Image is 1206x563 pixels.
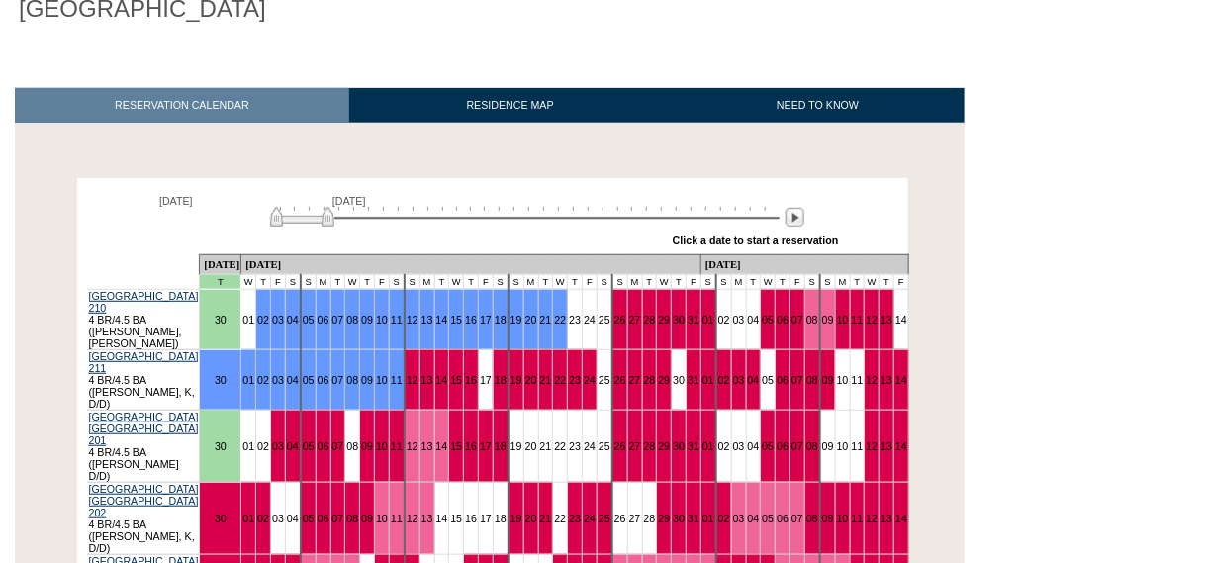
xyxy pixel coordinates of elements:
td: F [479,274,494,289]
a: 25 [599,513,610,524]
td: T [850,274,865,289]
td: 17 [479,349,494,410]
td: S [716,274,731,289]
a: 11 [391,440,403,452]
a: 11 [391,513,403,524]
td: 27 [627,482,642,554]
a: [GEOGRAPHIC_DATA] 210 [89,290,199,314]
td: M [627,274,642,289]
a: [GEOGRAPHIC_DATA] [GEOGRAPHIC_DATA] 201 [89,411,199,446]
td: 03 [731,410,746,482]
a: 18 [495,440,507,452]
td: M [731,274,746,289]
a: 21 [540,374,552,386]
td: 10 [835,410,850,482]
td: W [761,274,776,289]
a: 01 [702,513,714,524]
a: 29 [658,314,670,326]
a: 31 [688,314,699,326]
a: 04 [287,314,299,326]
a: 22 [554,314,566,326]
a: 11 [391,374,403,386]
td: 18 [493,482,508,554]
a: 19 [510,314,522,326]
a: 29 [658,374,670,386]
a: 09 [361,314,373,326]
a: 04 [748,513,760,524]
a: 06 [318,314,329,326]
a: 05 [303,440,315,452]
a: 14 [895,374,907,386]
a: 12 [407,314,418,326]
td: T [360,274,375,289]
td: T [880,274,894,289]
a: 27 [629,374,641,386]
a: 29 [658,513,670,524]
td: 26 [612,482,627,554]
a: 13 [881,314,892,326]
a: 06 [777,374,789,386]
td: 22 [553,410,568,482]
a: 06 [777,440,789,452]
td: S [820,274,835,289]
a: 01 [242,374,254,386]
a: 07 [332,440,344,452]
td: T [434,274,449,289]
td: T [672,274,687,289]
a: 14 [436,440,448,452]
td: 04 [746,289,761,349]
a: 10 [376,374,388,386]
a: 29 [658,440,670,452]
a: 06 [777,314,789,326]
a: 14 [895,440,907,452]
td: 11 [850,349,865,410]
span: [DATE] [159,195,193,207]
td: 10 [835,349,850,410]
td: M [835,274,850,289]
a: 16 [465,374,477,386]
a: 20 [525,513,537,524]
td: T [776,274,790,289]
a: 12 [407,513,418,524]
td: 4 BR/4.5 BA ([PERSON_NAME] D/D) [87,410,200,482]
a: 03 [272,374,284,386]
td: F [375,274,390,289]
td: 14 [894,289,909,349]
a: 15 [450,314,462,326]
td: 19 [509,410,523,482]
td: 4 BR/4.5 BA ([PERSON_NAME], K, D/D) [87,482,200,554]
a: 20 [525,314,537,326]
td: [DATE] [200,254,241,274]
a: 08 [806,314,818,326]
a: 13 [421,513,433,524]
a: 06 [318,440,329,452]
a: 04 [748,374,760,386]
a: 03 [272,314,284,326]
td: W [657,274,672,289]
td: 01 [241,289,256,349]
a: 05 [762,314,774,326]
a: 13 [881,513,892,524]
a: 28 [644,374,656,386]
td: S [701,274,716,289]
td: S [805,274,820,289]
td: S [405,274,419,289]
a: 10 [837,513,849,524]
a: 03 [733,513,745,524]
a: 01 [702,374,714,386]
td: 24 [583,289,598,349]
a: 12 [407,440,418,452]
a: NEED TO KNOW [671,88,965,123]
a: 05 [303,513,315,524]
td: 22 [553,482,568,554]
a: 11 [852,513,864,524]
td: S [389,274,404,289]
td: Cabo LTP 2025 [200,274,241,289]
td: 03 [271,482,286,554]
a: 09 [822,513,834,524]
a: 28 [644,440,656,452]
td: 21 [538,410,553,482]
a: 24 [584,513,596,524]
td: 23 [568,289,583,349]
a: 30 [215,374,227,386]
